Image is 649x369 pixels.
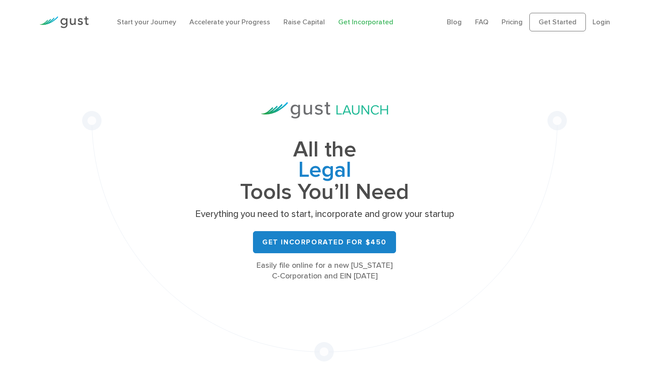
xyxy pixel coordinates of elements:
[529,13,586,31] a: Get Started
[475,18,488,26] a: FAQ
[192,208,457,221] p: Everything you need to start, incorporate and grow your startup
[189,18,270,26] a: Accelerate your Progress
[338,18,393,26] a: Get Incorporated
[192,260,457,282] div: Easily file online for a new [US_STATE] C-Corporation and EIN [DATE]
[592,18,610,26] a: Login
[502,18,523,26] a: Pricing
[39,16,89,28] img: Gust Logo
[192,160,457,182] span: Legal
[261,102,388,118] img: Gust Launch Logo
[117,18,176,26] a: Start your Journey
[283,18,325,26] a: Raise Capital
[192,140,457,202] h1: All the Tools You’ll Need
[447,18,462,26] a: Blog
[253,231,396,253] a: Get Incorporated for $450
